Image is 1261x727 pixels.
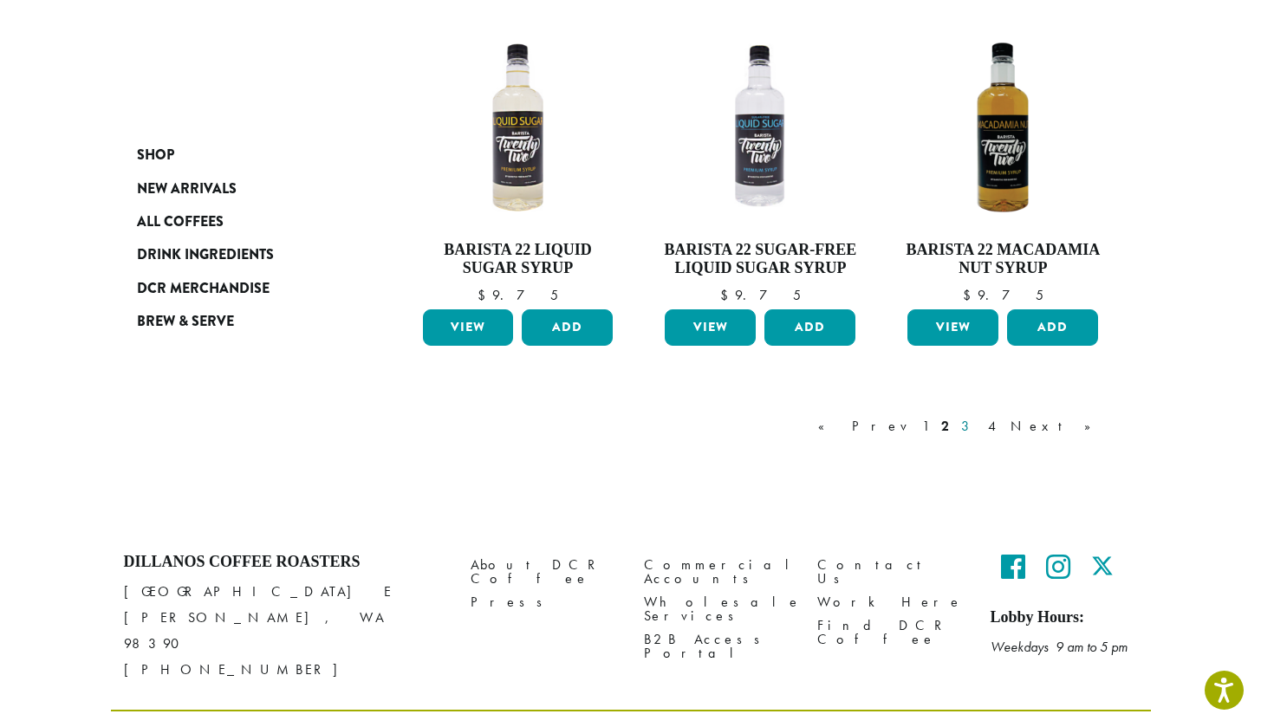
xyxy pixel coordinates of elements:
a: « Prev [815,416,913,437]
a: Work Here [817,590,965,613]
h5: Lobby Hours: [991,608,1138,627]
img: MacadamiaNut-01-300x300.png [903,28,1102,227]
span: Drink Ingredients [137,244,274,266]
a: DCR Merchandise [137,272,345,305]
a: 1 [919,416,933,437]
a: Barista 22 Liquid Sugar Syrup $9.75 [419,28,618,302]
a: View [907,309,998,346]
h4: Barista 22 Macadamia Nut Syrup [903,241,1102,278]
span: Brew & Serve [137,311,234,333]
bdi: 9.75 [478,286,558,304]
button: Add [1007,309,1098,346]
a: View [423,309,514,346]
span: New Arrivals [137,179,237,200]
a: 4 [985,416,1002,437]
h4: Barista 22 Liquid Sugar Syrup [419,241,618,278]
a: 2 [938,416,952,437]
a: New Arrivals [137,172,345,204]
a: Barista 22 Macadamia Nut Syrup $9.75 [903,28,1102,302]
h4: Dillanos Coffee Roasters [124,553,445,572]
a: Brew & Serve [137,305,345,338]
a: Drink Ingredients [137,238,345,271]
a: All Coffees [137,205,345,238]
a: 3 [958,416,979,437]
a: About DCR Coffee [471,553,618,590]
bdi: 9.75 [963,286,1043,304]
bdi: 9.75 [720,286,801,304]
a: Shop [137,139,345,172]
span: $ [720,286,735,304]
a: Contact Us [817,553,965,590]
a: Next » [1007,416,1107,437]
span: DCR Merchandise [137,278,270,300]
a: View [665,309,756,346]
h4: Barista 22 Sugar-Free Liquid Sugar Syrup [660,241,860,278]
a: Barista 22 Sugar-Free Liquid Sugar Syrup $9.75 [660,28,860,302]
span: $ [478,286,492,304]
em: Weekdays 9 am to 5 pm [991,638,1128,656]
span: $ [963,286,978,304]
a: B2B Access Portal [644,627,791,665]
a: Commercial Accounts [644,553,791,590]
span: Shop [137,145,174,166]
p: [GEOGRAPHIC_DATA] E [PERSON_NAME], WA 98390 [PHONE_NUMBER] [124,579,445,683]
a: Press [471,590,618,613]
a: Wholesale Services [644,590,791,627]
span: All Coffees [137,211,224,233]
a: Find DCR Coffee [817,613,965,651]
button: Add [522,309,613,346]
img: SF-LIQUID-SUGAR-300x300.png [660,28,860,227]
button: Add [764,309,855,346]
img: LIQUID-SUGAR-300x300.png [418,28,617,227]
